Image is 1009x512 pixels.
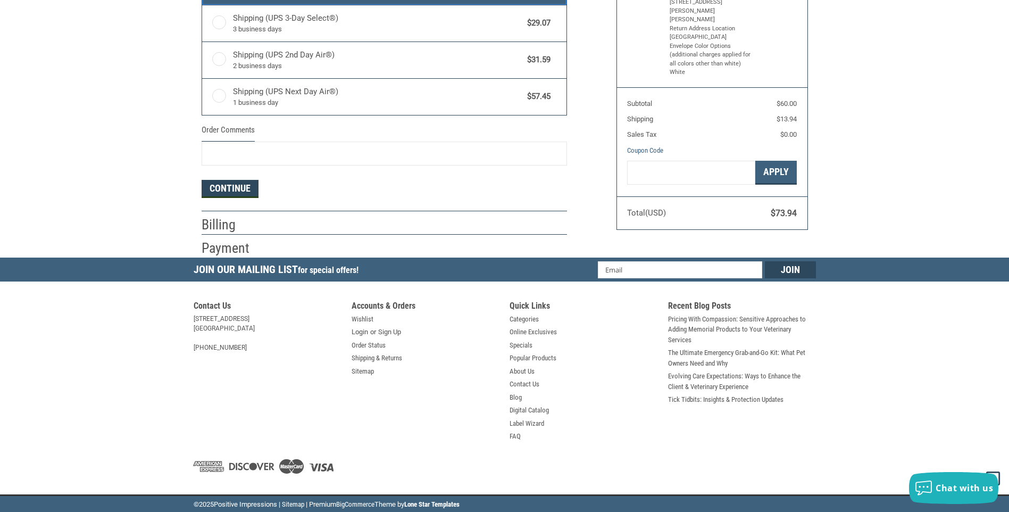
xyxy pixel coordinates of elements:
a: Wishlist [352,314,373,325]
span: 3 business days [233,24,522,35]
span: Sales Tax [627,130,656,138]
span: $13.94 [777,115,797,123]
span: $60.00 [777,100,797,108]
a: Categories [510,314,539,325]
span: Shipping [627,115,653,123]
a: Specials [510,340,532,351]
span: 1 business day [233,97,522,108]
a: Tick Tidbits: Insights & Protection Updates [668,394,783,405]
button: Continue [202,180,258,198]
span: Shipping (UPS Next Day Air®) [233,86,522,108]
a: Coupon Code [627,146,663,154]
a: Label Wizard [510,418,544,429]
a: Popular Products [510,353,556,364]
a: Online Exclusives [510,327,557,337]
span: $73.94 [771,208,797,218]
h5: Quick Links [510,301,657,314]
input: Gift Certificate or Coupon Code [627,161,755,185]
button: Apply [755,161,797,185]
h5: Join Our Mailing List [194,258,364,285]
legend: Order Comments [202,124,255,142]
h2: Billing [202,216,264,234]
a: Sign Up [378,327,401,337]
a: | Sitemap [279,500,304,508]
a: The Ultimate Emergency Grab-and-Go Kit: What Pet Owners Need and Why [668,348,816,368]
span: $31.59 [522,54,551,66]
button: Chat with us [909,472,998,504]
li: Return Address Location [GEOGRAPHIC_DATA] [670,24,752,42]
h2: Payment [202,240,264,257]
span: Shipping (UPS 2nd Day Air®) [233,49,522,71]
a: Lone Star Templates [404,500,460,508]
a: About Us [510,366,535,377]
span: Chat with us [936,482,993,494]
span: or [364,327,382,337]
span: Subtotal [627,100,652,108]
a: Blog [510,392,522,403]
a: BigCommerce [336,500,374,508]
h5: Recent Blog Posts [668,301,816,314]
span: 2 business days [233,61,522,71]
a: Shipping & Returns [352,353,402,364]
a: Sitemap [352,366,374,377]
address: [STREET_ADDRESS] [GEOGRAPHIC_DATA] [PHONE_NUMBER] [194,314,341,352]
input: Join [765,261,816,278]
span: $29.07 [522,17,551,29]
span: Shipping (UPS 3-Day Select®) [233,12,522,35]
span: for special offers! [298,265,358,275]
span: $57.45 [522,90,551,103]
span: $0.00 [780,130,797,138]
a: Order Status [352,340,386,351]
a: Digital Catalog [510,405,549,416]
a: Login [352,327,368,337]
li: Envelope Color Options (additional charges applied for all colors other than white) White [670,42,752,77]
input: Email [598,261,762,278]
h5: Accounts & Orders [352,301,499,314]
span: 2025 [199,500,214,508]
h5: Contact Us [194,301,341,314]
a: Evolving Care Expectations: Ways to Enhance the Client & Veterinary Experience [668,371,816,392]
span: Total (USD) [627,208,666,218]
span: © Positive Impressions [194,500,277,508]
a: Contact Us [510,379,539,390]
a: FAQ [510,431,521,442]
a: Pricing With Compassion: Sensitive Approaches to Adding Memorial Products to Your Veterinary Serv... [668,314,816,345]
